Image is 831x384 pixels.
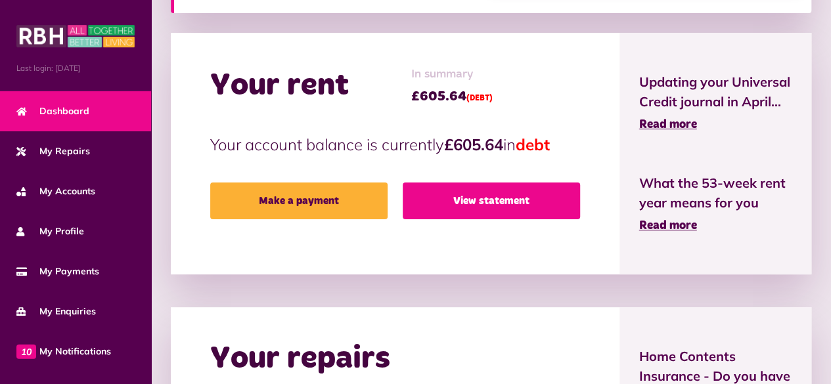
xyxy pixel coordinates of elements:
p: Your account balance is currently in [210,133,580,156]
a: Make a payment [210,182,388,219]
span: My Repairs [16,144,90,158]
span: (DEBT) [466,95,493,102]
a: What the 53-week rent year means for you Read more [639,173,792,235]
strong: £605.64 [444,135,503,154]
span: My Enquiries [16,305,96,318]
a: Updating your Universal Credit journal in April... Read more [639,72,792,134]
span: Last login: [DATE] [16,62,135,74]
span: My Profile [16,224,84,238]
span: £605.64 [411,87,493,106]
img: MyRBH [16,23,135,49]
span: 10 [16,344,36,358]
a: View statement [403,182,580,219]
span: Read more [639,119,697,131]
span: My Notifications [16,345,111,358]
span: debt [516,135,550,154]
span: Updating your Universal Credit journal in April... [639,72,792,112]
span: In summary [411,66,493,83]
span: What the 53-week rent year means for you [639,173,792,213]
span: Read more [639,220,697,232]
span: My Accounts [16,184,95,198]
h2: Your rent [210,67,349,105]
span: My Payments [16,265,99,278]
span: Dashboard [16,104,89,118]
h2: Your repairs [210,340,390,378]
